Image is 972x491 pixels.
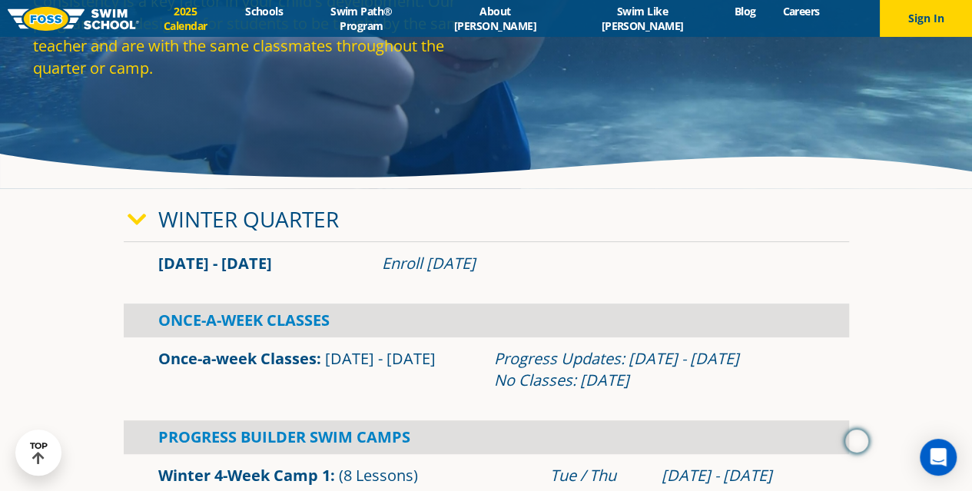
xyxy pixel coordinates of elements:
div: Open Intercom Messenger [920,439,957,476]
div: Once-A-Week Classes [124,304,849,337]
a: Winter Quarter [158,204,339,234]
div: Tue / Thu [549,465,646,486]
span: [DATE] - [DATE] [158,253,272,274]
div: TOP [30,441,48,465]
div: Progress Builder Swim Camps [124,420,849,454]
a: Once-a-week Classes [158,348,317,369]
a: Blog [721,4,769,18]
div: Progress Updates: [DATE] - [DATE] No Classes: [DATE] [494,348,814,391]
a: About [PERSON_NAME] [426,4,564,33]
a: 2025 Calendar [139,4,232,33]
a: Schools [232,4,297,18]
a: Swim Like [PERSON_NAME] [564,4,721,33]
div: [DATE] - [DATE] [662,465,814,486]
span: (8 Lessons) [339,465,418,486]
img: FOSS Swim School Logo [8,7,139,31]
div: Enroll [DATE] [382,253,814,274]
a: Winter 4-Week Camp 1 [158,465,330,486]
a: Careers [769,4,833,18]
span: [DATE] - [DATE] [325,348,436,369]
a: Swim Path® Program [297,4,426,33]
